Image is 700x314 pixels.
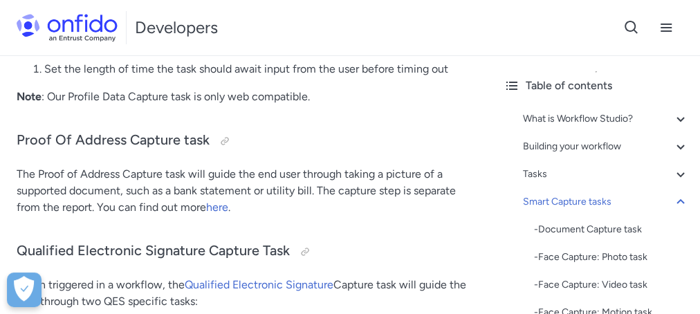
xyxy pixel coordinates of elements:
[44,61,476,77] li: Set the length of time the task should await input from the user before timing out
[7,273,42,307] div: Cookie Preferences
[523,194,689,210] a: Smart Capture tasks
[614,10,649,45] button: Open search button
[534,249,689,266] a: -Face Capture: Photo task
[17,241,476,263] h3: Qualified Electronic Signature Capture Task
[523,111,689,127] a: What is Workflow Studio?
[534,221,689,238] a: -Document Capture task
[623,19,640,36] svg: Open search button
[523,138,689,155] a: Building your workflow
[534,277,689,293] a: -Face Capture: Video task
[17,277,476,310] p: When triggered in a workflow, the Capture task will guide the user through two QES specific tasks:
[504,77,689,94] div: Table of contents
[534,249,689,266] div: - Face Capture: Photo task
[649,10,683,45] button: Open navigation menu button
[534,277,689,293] div: - Face Capture: Video task
[658,19,674,36] svg: Open navigation menu button
[185,278,333,291] a: Qualified Electronic Signature
[206,201,228,214] a: here
[17,89,476,105] p: : Our Profile Data Capture task is only web compatible.
[17,130,476,152] h3: Proof Of Address Capture task
[135,17,218,39] h1: Developers
[7,273,42,307] button: Open Preferences
[534,221,689,238] div: - Document Capture task
[17,166,476,216] p: The Proof of Address Capture task will guide the end user through taking a picture of a supported...
[17,14,118,41] img: Onfido Logo
[17,90,42,103] strong: Note
[523,166,689,183] a: Tasks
